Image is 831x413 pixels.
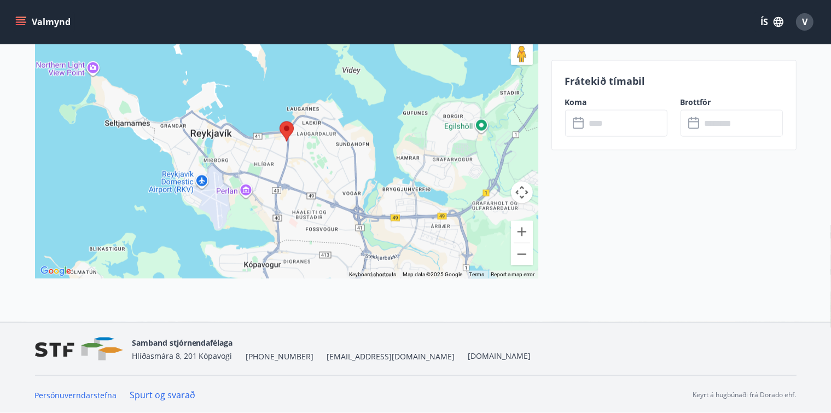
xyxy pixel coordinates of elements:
span: V [802,16,807,28]
button: menu [13,12,75,32]
span: [EMAIL_ADDRESS][DOMAIN_NAME] [327,351,455,362]
span: Map data ©2025 Google [403,271,463,277]
button: Zoom in [511,221,533,243]
span: Hlíðasmára 8, 201 Kópavogi [132,351,233,361]
label: Koma [565,97,667,108]
span: [PHONE_NUMBER] [246,351,314,362]
button: Keyboard shortcuts [350,271,397,278]
a: Open this area in Google Maps (opens a new window) [38,264,74,278]
p: Frátekið tímabil [565,74,783,88]
label: Brottför [681,97,783,108]
a: Report a map error [491,271,535,277]
span: Samband stjórnendafélaga [132,338,233,348]
button: Map camera controls [511,182,533,203]
img: vjCaq2fThgY3EUYqSgpjEiBg6WP39ov69hlhuPVN.png [35,338,123,361]
button: Drag Pegman onto the map to open Street View [511,43,533,65]
a: Persónuverndarstefna [35,390,117,400]
button: V [792,9,818,35]
button: Zoom out [511,243,533,265]
a: [DOMAIN_NAME] [468,351,531,361]
a: Terms (opens in new tab) [469,271,485,277]
p: Keyrt á hugbúnaði frá Dorado ehf. [693,390,797,400]
a: Spurt og svarað [130,389,196,401]
button: ÍS [754,12,789,32]
img: Google [38,264,74,278]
